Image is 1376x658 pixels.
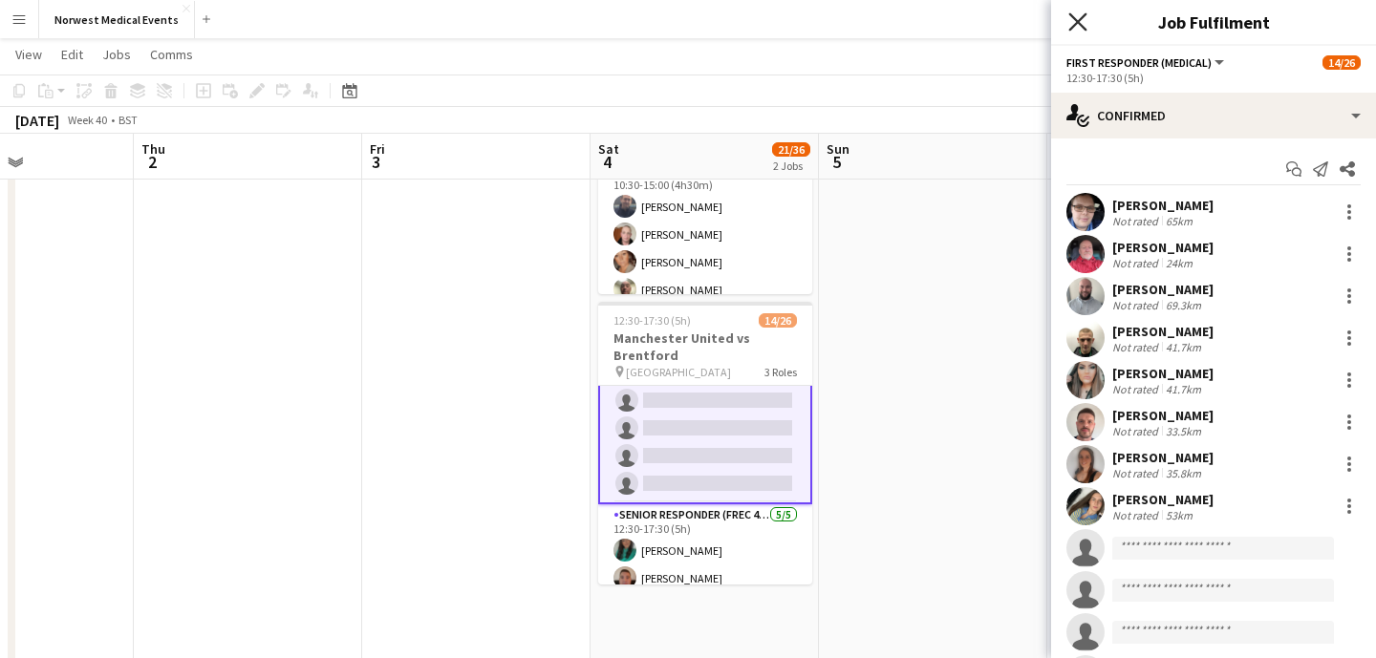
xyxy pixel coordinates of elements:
span: Thu [141,140,165,158]
div: Not rated [1112,382,1162,396]
div: 53km [1162,508,1196,522]
span: Sun [827,140,849,158]
div: Not rated [1112,340,1162,354]
span: Fri [370,140,385,158]
div: 24km [1162,256,1196,270]
span: 3 Roles [764,365,797,379]
span: 3 [367,151,385,173]
button: Norwest Medical Events [39,1,195,38]
span: Edit [61,46,83,63]
span: Sat [598,140,619,158]
span: 14/26 [1322,55,1361,70]
div: BST [118,113,138,127]
div: Not rated [1112,256,1162,270]
div: Not rated [1112,424,1162,438]
span: 14/26 [759,313,797,328]
span: Jobs [102,46,131,63]
a: Jobs [95,42,139,67]
div: [PERSON_NAME] [1112,449,1214,466]
div: [DATE] [15,111,59,130]
span: 2 [139,151,165,173]
span: 4 [595,151,619,173]
span: Week 40 [63,113,111,127]
div: 33.5km [1162,424,1205,438]
div: Not rated [1112,508,1162,522]
app-card-role: Responder (First Aid)5/810:30-15:00 (4h30m)[PERSON_NAME][PERSON_NAME][PERSON_NAME][PERSON_NAME] [598,160,812,419]
a: Comms [142,42,201,67]
button: First Responder (Medical) [1066,55,1227,70]
div: [PERSON_NAME] [1112,365,1214,382]
div: Not rated [1112,298,1162,312]
span: 21/36 [772,142,810,157]
div: Not rated [1112,214,1162,228]
span: Comms [150,46,193,63]
div: [PERSON_NAME] [1112,239,1214,256]
h3: Job Fulfilment [1051,10,1376,34]
div: Confirmed [1051,93,1376,138]
span: 12:30-17:30 (5h) [613,313,691,328]
div: [PERSON_NAME] [1112,491,1214,508]
div: Not rated [1112,466,1162,480]
div: 35.8km [1162,466,1205,480]
a: Edit [54,42,91,67]
div: 41.7km [1162,382,1205,396]
div: [PERSON_NAME] [1112,197,1214,214]
span: View [15,46,42,63]
div: 65km [1162,214,1196,228]
app-job-card: 12:30-17:30 (5h)14/26Manchester United vs Brentford [GEOGRAPHIC_DATA]3 Roles Senior Responder (FR... [598,302,812,584]
div: [PERSON_NAME] [1112,281,1214,298]
div: 69.3km [1162,298,1205,312]
div: [PERSON_NAME] [1112,407,1214,424]
div: [PERSON_NAME] [1112,323,1214,340]
span: [GEOGRAPHIC_DATA] [626,365,731,379]
a: View [8,42,50,67]
h3: Manchester United vs Brentford [598,329,812,364]
div: 12:30-17:30 (5h) [1066,71,1361,85]
span: First Responder (Medical) [1066,55,1212,70]
div: 2 Jobs [773,159,809,173]
span: 5 [824,151,849,173]
div: 41.7km [1162,340,1205,354]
